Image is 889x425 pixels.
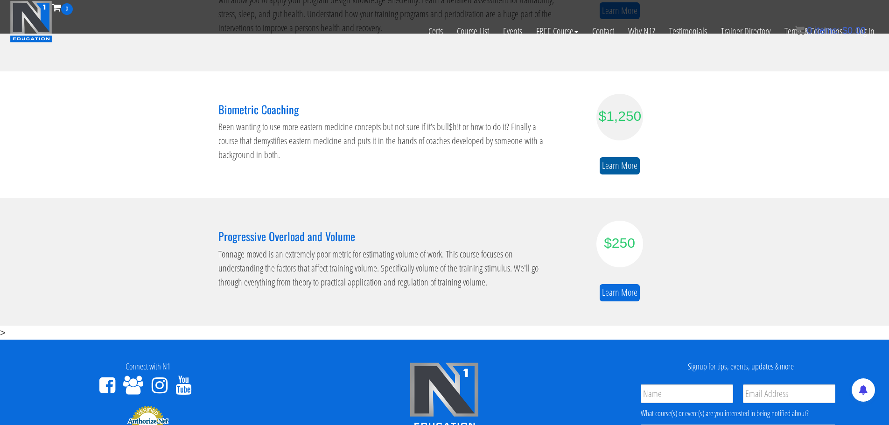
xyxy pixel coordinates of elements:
[600,284,640,301] a: Learn More
[52,1,73,14] a: 0
[7,362,289,371] h4: Connect with N1
[599,232,641,253] div: $250
[600,362,882,371] h4: Signup for tips, events, updates & more
[743,384,835,403] input: Email Address
[641,384,733,403] input: Name
[777,15,849,48] a: Terms & Conditions
[849,15,882,48] a: Log In
[795,26,805,35] img: icon11.png
[585,15,621,48] a: Contact
[600,157,640,174] a: Learn More
[807,25,812,35] span: 0
[10,0,52,42] img: n1-education
[218,230,554,242] h3: Progressive Overload and Volume
[621,15,662,48] a: Why N1?
[496,15,529,48] a: Events
[450,15,496,48] a: Course List
[218,247,554,289] p: Tonnage moved is an extremely poor metric for estimating volume of work. This course focuses on u...
[218,103,554,115] h3: Biometric Coaching
[599,105,641,126] div: $1,250
[421,15,450,48] a: Certs
[815,25,840,35] span: items:
[842,25,847,35] span: $
[218,120,554,162] p: Been wanting to use more eastern medicine concepts but not sure if it’s bull$h!t or how to do it?...
[795,25,866,35] a: 0 items: $0.00
[842,25,866,35] bdi: 0.00
[662,15,714,48] a: Testimonials
[61,3,73,15] span: 0
[714,15,777,48] a: Trainer Directory
[641,408,835,419] div: What course(s) or event(s) are you interested in being notified about?
[529,15,585,48] a: FREE Course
